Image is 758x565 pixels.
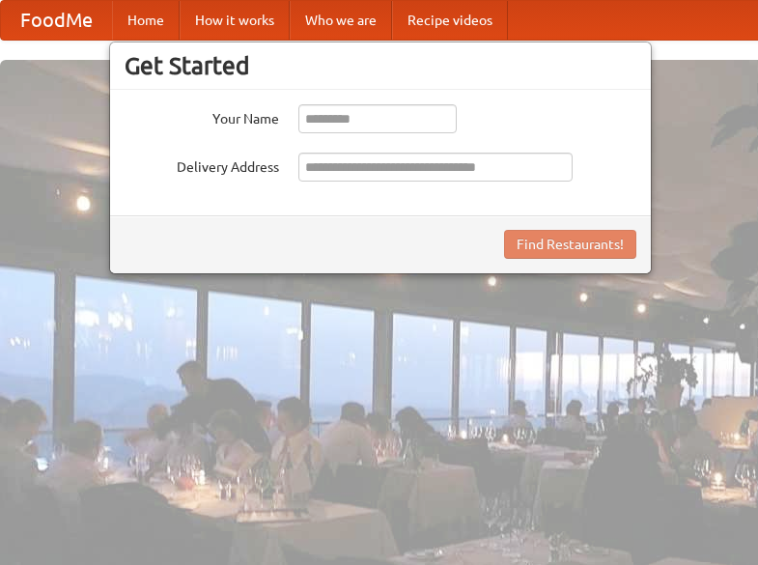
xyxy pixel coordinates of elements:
[125,51,636,80] h3: Get Started
[392,1,508,40] a: Recipe videos
[504,230,636,259] button: Find Restaurants!
[1,1,112,40] a: FoodMe
[290,1,392,40] a: Who we are
[125,104,279,128] label: Your Name
[180,1,290,40] a: How it works
[125,153,279,177] label: Delivery Address
[112,1,180,40] a: Home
